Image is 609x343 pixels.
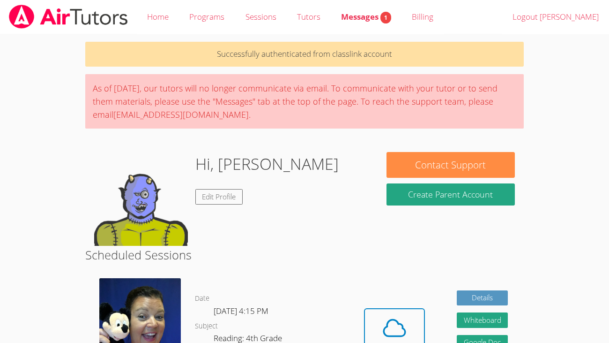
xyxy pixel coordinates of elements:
[214,305,268,316] span: [DATE] 4:15 PM
[94,152,188,246] img: default.png
[85,74,524,129] div: As of [DATE], our tutors will no longer communicate via email. To communicate with your tutor or ...
[85,42,524,67] p: Successfully authenticated from classlink account
[85,246,524,264] h2: Scheduled Sessions
[386,183,515,206] button: Create Parent Account
[380,12,391,23] span: 1
[341,11,391,22] span: Messages
[457,313,508,328] button: Whiteboard
[386,152,515,178] button: Contact Support
[195,152,339,176] h1: Hi, [PERSON_NAME]
[457,290,508,306] a: Details
[195,320,218,332] dt: Subject
[8,5,129,29] img: airtutors_banner-c4298cdbf04f3fff15de1276eac7730deb9818008684d7c2e4769d2f7ddbe033.png
[195,189,243,205] a: Edit Profile
[195,293,209,305] dt: Date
